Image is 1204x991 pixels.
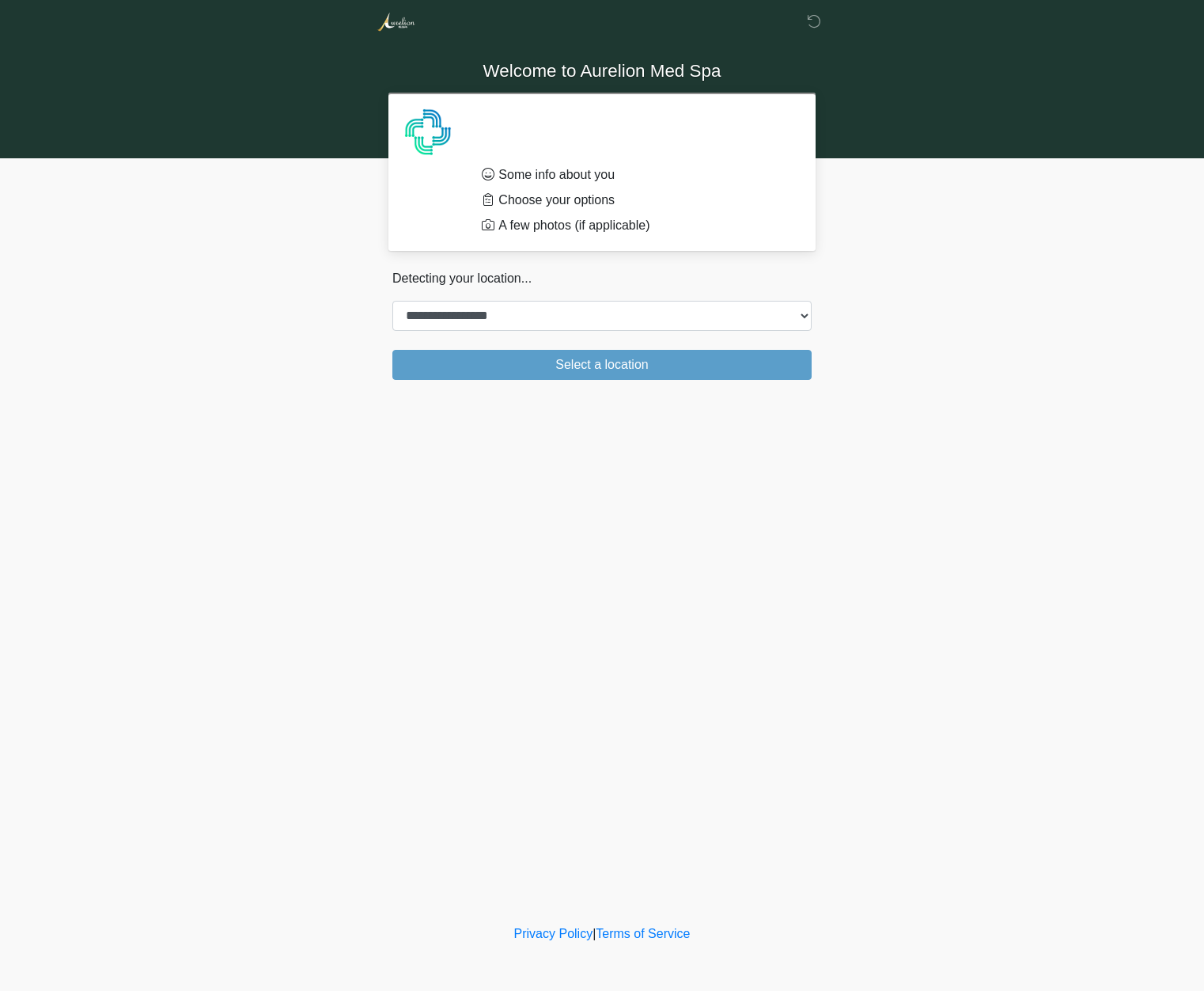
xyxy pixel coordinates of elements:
[377,12,415,32] img: Aurelion Med Spa Logo
[392,271,532,285] span: Detecting your location...
[596,927,690,940] a: Terms of Service
[392,350,812,380] button: Select a location
[514,927,593,940] a: Privacy Policy
[482,191,788,210] li: Choose your options
[482,165,788,184] li: Some info about you
[482,216,788,235] li: A few photos (if applicable)
[381,57,823,86] h1: Welcome to Aurelion Med Spa
[404,108,452,156] img: Agent Avatar
[593,927,596,940] a: |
